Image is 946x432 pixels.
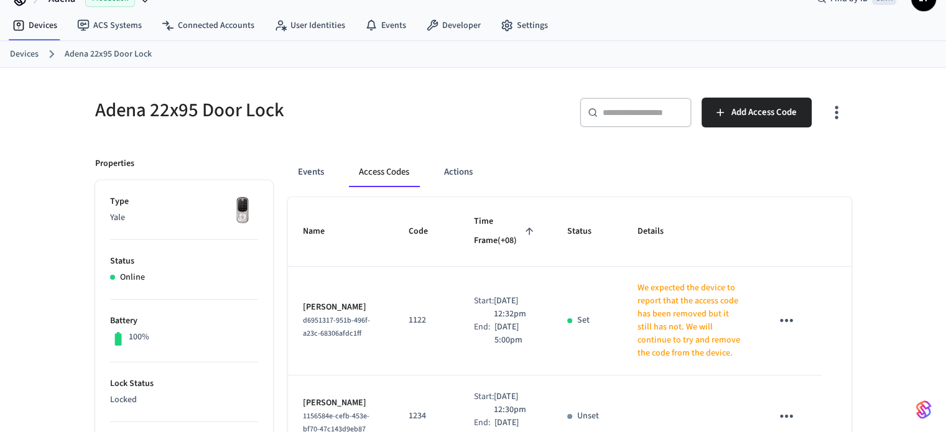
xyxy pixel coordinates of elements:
p: 1234 [408,410,443,423]
p: [DATE] 12:32pm [493,295,537,321]
p: [DATE] 12:30pm [493,390,537,416]
span: Add Access Code [731,104,797,121]
img: SeamLogoGradient.69752ec5.svg [916,400,931,420]
button: Access Codes [349,157,419,187]
p: Locked [110,393,258,407]
span: Name [303,222,341,241]
span: d6951317-951b-496f-a23c-68306afdc1ff [303,315,370,339]
button: Actions [434,157,483,187]
span: Status [567,222,608,241]
p: [DATE] 5:00pm [494,321,537,347]
p: Status [110,255,258,268]
h5: Adena 22x95 Door Lock [95,98,466,123]
a: Developer [416,14,491,37]
p: Battery [110,315,258,328]
span: Details [638,222,680,241]
img: Yale Assure Touchscreen Wifi Smart Lock, Satin Nickel, Front [227,195,258,226]
p: Online [120,271,145,284]
a: Settings [491,14,558,37]
div: End: [473,321,494,347]
p: Type [110,195,258,208]
p: Properties [95,157,134,170]
p: We expected the device to report that the access code has been removed but it still has not. We w... [638,282,742,360]
div: Start: [473,295,493,321]
a: Connected Accounts [152,14,264,37]
p: Yale [110,211,258,224]
p: Unset [577,410,599,423]
span: Code [408,222,443,241]
p: Lock Status [110,377,258,390]
p: Set [577,314,590,327]
a: User Identities [264,14,355,37]
a: ACS Systems [67,14,152,37]
div: Start: [473,390,493,416]
p: 100% [129,331,149,344]
a: Devices [2,14,67,37]
button: Events [288,157,334,187]
a: Events [355,14,416,37]
div: ant example [288,157,851,187]
p: [PERSON_NAME] [303,397,379,410]
span: Time Frame(+08) [473,212,537,251]
button: Add Access Code [702,98,812,127]
a: Adena 22x95 Door Lock [65,48,152,61]
a: Devices [10,48,39,61]
p: 1122 [408,314,443,327]
p: [PERSON_NAME] [303,301,379,314]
